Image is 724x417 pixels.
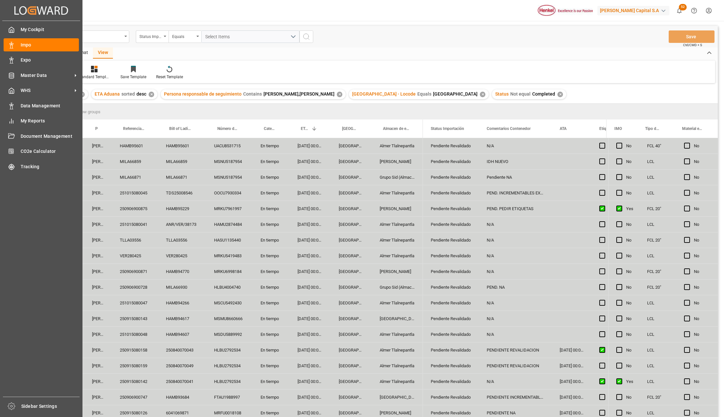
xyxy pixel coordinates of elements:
[372,154,423,169] div: [PERSON_NAME]
[264,126,276,131] span: Categoría
[21,72,72,79] span: Master Data
[694,138,710,154] div: No
[158,311,206,326] div: HAMB94617
[431,186,471,201] div: Pendiente Revalidado
[290,170,331,185] div: [DATE] 00:00:00
[206,201,253,216] div: MRKU7961997
[480,92,485,97] div: ✕
[158,217,206,232] div: ANR/VER/38173
[84,358,112,373] div: [PERSON_NAME]
[84,327,112,342] div: [PERSON_NAME]
[331,342,372,358] div: [GEOGRAPHIC_DATA]
[372,374,423,389] div: Almer Tlalnepantla
[158,264,206,279] div: HAMB94770
[479,358,552,373] div: PENDIENTE REVALIDACION
[21,163,79,170] span: Tracking
[372,264,423,279] div: [PERSON_NAME]
[431,170,471,185] div: Pendiente Revalidado
[299,30,313,43] button: search button
[290,185,331,201] div: [DATE] 00:00:00
[342,126,358,131] span: [GEOGRAPHIC_DATA] - Locode
[552,390,591,405] div: [DATE] 00:00:00
[639,154,676,169] div: LCL
[383,126,409,131] span: Almacen de entrega
[487,126,531,131] span: Comentarios Contenedor
[112,295,158,311] div: 251015080047
[158,248,206,263] div: VER280425
[479,170,552,185] div: Pendiente NA
[597,4,672,17] button: [PERSON_NAME] Capital S.A
[479,311,552,326] div: N/A
[599,126,610,131] span: Etiquetado?
[645,126,661,131] span: Tipo de Carga (LCL/FCL)
[28,358,423,374] div: Press SPACE to select this row.
[253,138,290,154] div: En tiempo
[112,138,158,154] div: HAMB95601
[84,295,112,311] div: [PERSON_NAME]
[608,311,718,327] div: Press SPACE to select this row.
[331,295,372,311] div: [GEOGRAPHIC_DATA]
[158,232,206,248] div: TLLA03556
[639,358,676,373] div: LCL
[206,358,253,373] div: HLBU2792534
[253,295,290,311] div: En tiempo
[608,170,718,185] div: Press SPACE to select this row.
[84,311,112,326] div: [PERSON_NAME]
[21,133,79,140] span: Document Management
[205,34,233,39] span: Select Items
[639,311,676,326] div: LCL
[538,5,593,16] img: Henkel%20logo.jpg_1689854090.jpg
[479,327,552,342] div: N/A
[21,87,72,94] span: WHS
[639,248,676,263] div: LCL
[206,138,253,154] div: UACU8531715
[206,327,253,342] div: MSDU5889992
[608,248,718,264] div: Press SPACE to select this row.
[4,99,79,112] a: Data Management
[626,186,631,201] div: No
[206,248,253,263] div: MRKU5419483
[84,138,112,154] div: [PERSON_NAME]
[372,327,423,342] div: Almer Tlalnepantla
[608,264,718,280] div: Press SPACE to select this row.
[372,248,423,263] div: Almer Tlalnepantla
[84,280,112,295] div: [PERSON_NAME]
[21,118,79,124] span: My Reports
[84,201,112,216] div: [PERSON_NAME]
[169,126,192,131] span: Bill of Lading Number
[331,358,372,373] div: [GEOGRAPHIC_DATA]
[479,280,552,295] div: PEND. NA
[352,91,416,97] span: [GEOGRAPHIC_DATA] - Locode
[331,327,372,342] div: [GEOGRAPHIC_DATA]
[172,32,194,40] div: Equals
[614,126,622,131] span: IMO
[112,374,158,389] div: 250915080142
[290,138,331,154] div: [DATE] 00:00:00
[372,280,423,295] div: Grupo Sid (Almacenaje y Distribucion AVIOR)
[4,115,79,127] a: My Reports
[626,154,631,169] div: No
[290,201,331,216] div: [DATE] 00:00:00
[479,185,552,201] div: PEND. INCREMENTABLES EXW
[28,170,423,185] div: Press SPACE to select this row.
[206,295,253,311] div: MSCU5492430
[290,154,331,169] div: [DATE] 00:00:00
[331,232,372,248] div: [GEOGRAPHIC_DATA]
[479,374,552,389] div: N/A
[479,138,552,154] div: N/A
[84,185,112,201] div: [PERSON_NAME]
[417,91,431,97] span: Equals
[510,91,531,97] span: Not equal
[123,126,144,131] span: Referencia Leschaco
[597,6,669,15] div: [PERSON_NAME] Capital S.A
[626,138,631,154] div: No
[95,91,120,97] span: ETA Aduana
[253,374,290,389] div: En tiempo
[552,342,591,358] div: [DATE] 00:00:00
[290,311,331,326] div: [DATE] 00:00:00
[139,32,162,40] div: Status Importación
[331,201,372,216] div: [GEOGRAPHIC_DATA]
[28,311,423,327] div: Press SPACE to select this row.
[253,170,290,185] div: En tiempo
[149,92,154,97] div: ✕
